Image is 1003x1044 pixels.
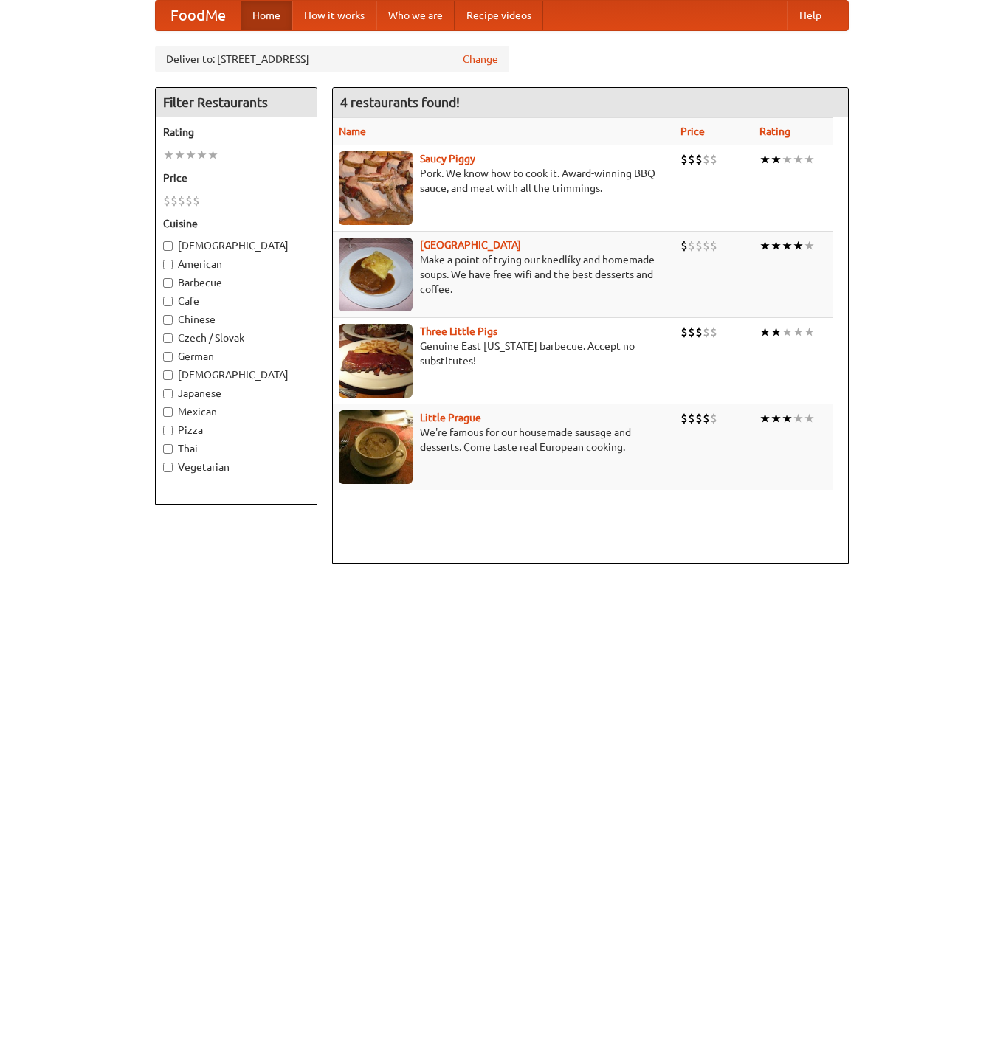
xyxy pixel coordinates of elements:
[793,410,804,426] li: ★
[163,125,309,139] h5: Rating
[420,412,481,424] a: Little Prague
[163,260,173,269] input: American
[759,238,771,254] li: ★
[804,238,815,254] li: ★
[680,151,688,167] li: $
[163,389,173,398] input: Japanese
[163,423,309,438] label: Pizza
[163,278,173,288] input: Barbecue
[241,1,292,30] a: Home
[339,324,413,398] img: littlepigs.jpg
[178,193,185,209] li: $
[163,407,173,417] input: Mexican
[688,324,695,340] li: $
[185,193,193,209] li: $
[688,410,695,426] li: $
[163,294,309,308] label: Cafe
[339,252,669,297] p: Make a point of trying our knedlíky and homemade soups. We have free wifi and the best desserts a...
[771,410,782,426] li: ★
[163,333,173,343] input: Czech / Slovak
[207,147,218,163] li: ★
[339,339,669,368] p: Genuine East [US_STATE] barbecue. Accept no substitutes!
[703,324,710,340] li: $
[163,257,309,272] label: American
[340,95,460,109] ng-pluralize: 4 restaurants found!
[174,147,185,163] li: ★
[688,151,695,167] li: $
[170,193,178,209] li: $
[759,410,771,426] li: ★
[339,425,669,454] p: We're famous for our housemade sausage and desserts. Come taste real European cooking.
[339,166,669,196] p: Pork. We know how to cook it. Award-winning BBQ sauce, and meat with all the trimmings.
[782,151,793,167] li: ★
[680,410,688,426] li: $
[163,147,174,163] li: ★
[771,151,782,167] li: ★
[163,297,173,306] input: Cafe
[804,410,815,426] li: ★
[759,324,771,340] li: ★
[292,1,376,30] a: How it works
[163,349,309,364] label: German
[782,410,793,426] li: ★
[695,151,703,167] li: $
[339,151,413,225] img: saucy.jpg
[703,238,710,254] li: $
[680,238,688,254] li: $
[710,238,717,254] li: $
[688,238,695,254] li: $
[771,238,782,254] li: ★
[793,324,804,340] li: ★
[163,404,309,419] label: Mexican
[771,324,782,340] li: ★
[163,426,173,435] input: Pizza
[163,444,173,454] input: Thai
[463,52,498,66] a: Change
[680,125,705,137] a: Price
[455,1,543,30] a: Recipe videos
[163,386,309,401] label: Japanese
[680,324,688,340] li: $
[787,1,833,30] a: Help
[703,410,710,426] li: $
[156,88,317,117] h4: Filter Restaurants
[156,1,241,30] a: FoodMe
[163,370,173,380] input: [DEMOGRAPHIC_DATA]
[420,239,521,251] a: [GEOGRAPHIC_DATA]
[710,324,717,340] li: $
[376,1,455,30] a: Who we are
[163,331,309,345] label: Czech / Slovak
[163,312,309,327] label: Chinese
[163,216,309,231] h5: Cuisine
[163,241,173,251] input: [DEMOGRAPHIC_DATA]
[185,147,196,163] li: ★
[804,324,815,340] li: ★
[804,151,815,167] li: ★
[793,151,804,167] li: ★
[196,147,207,163] li: ★
[163,315,173,325] input: Chinese
[339,125,366,137] a: Name
[759,151,771,167] li: ★
[695,410,703,426] li: $
[339,238,413,311] img: czechpoint.jpg
[420,325,497,337] b: Three Little Pigs
[710,410,717,426] li: $
[339,410,413,484] img: littleprague.jpg
[695,324,703,340] li: $
[163,275,309,290] label: Barbecue
[163,170,309,185] h5: Price
[420,153,475,165] a: Saucy Piggy
[695,238,703,254] li: $
[163,238,309,253] label: [DEMOGRAPHIC_DATA]
[163,463,173,472] input: Vegetarian
[163,367,309,382] label: [DEMOGRAPHIC_DATA]
[193,193,200,209] li: $
[163,441,309,456] label: Thai
[782,238,793,254] li: ★
[759,125,790,137] a: Rating
[710,151,717,167] li: $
